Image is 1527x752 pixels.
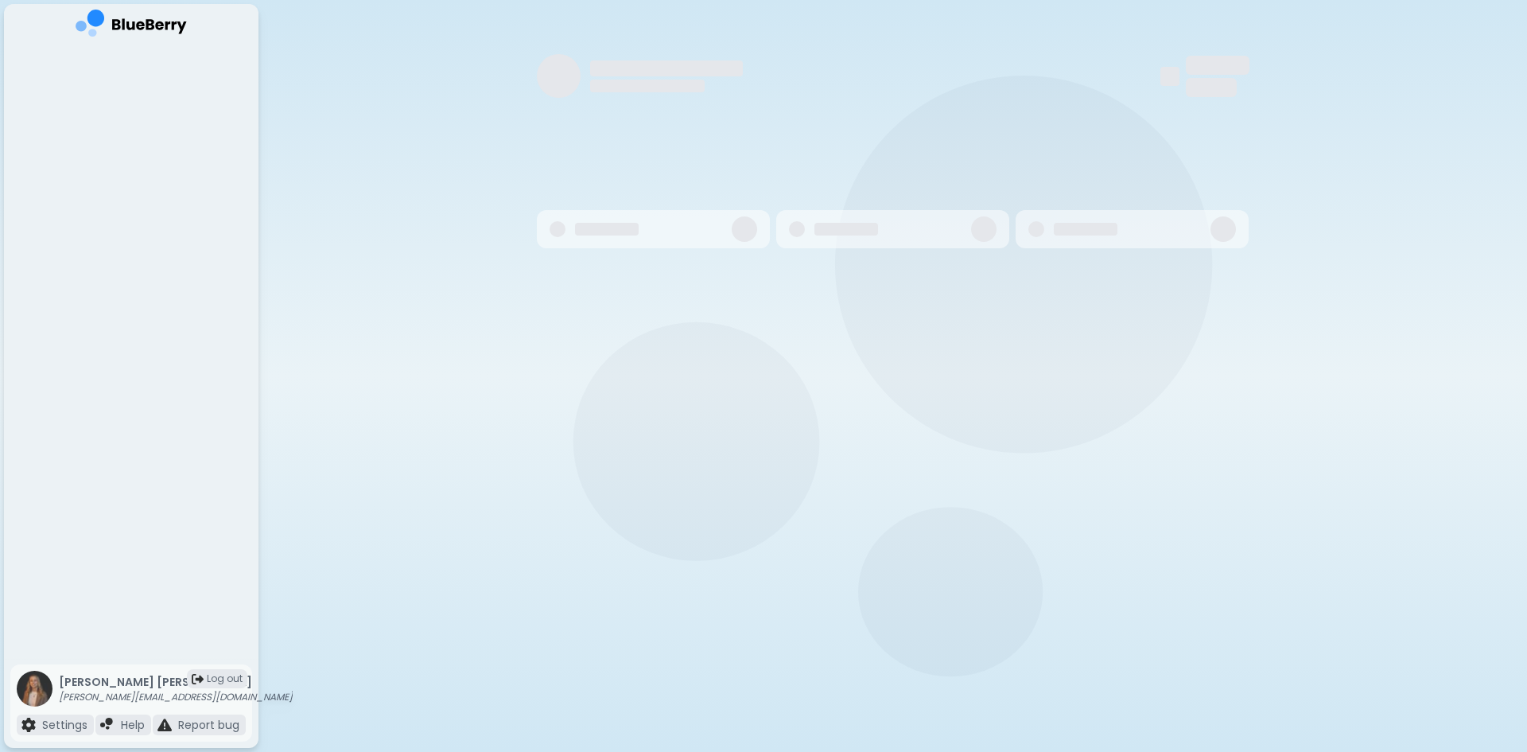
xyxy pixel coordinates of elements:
[21,718,36,732] img: file icon
[100,718,115,732] img: file icon
[59,691,293,703] p: [PERSON_NAME][EMAIL_ADDRESS][DOMAIN_NAME]
[192,673,204,685] img: logout
[157,718,172,732] img: file icon
[76,10,187,42] img: company logo
[17,671,52,707] img: profile photo
[178,718,239,732] p: Report bug
[207,672,243,685] span: Log out
[121,718,145,732] p: Help
[59,675,293,689] p: [PERSON_NAME] [PERSON_NAME]
[42,718,87,732] p: Settings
